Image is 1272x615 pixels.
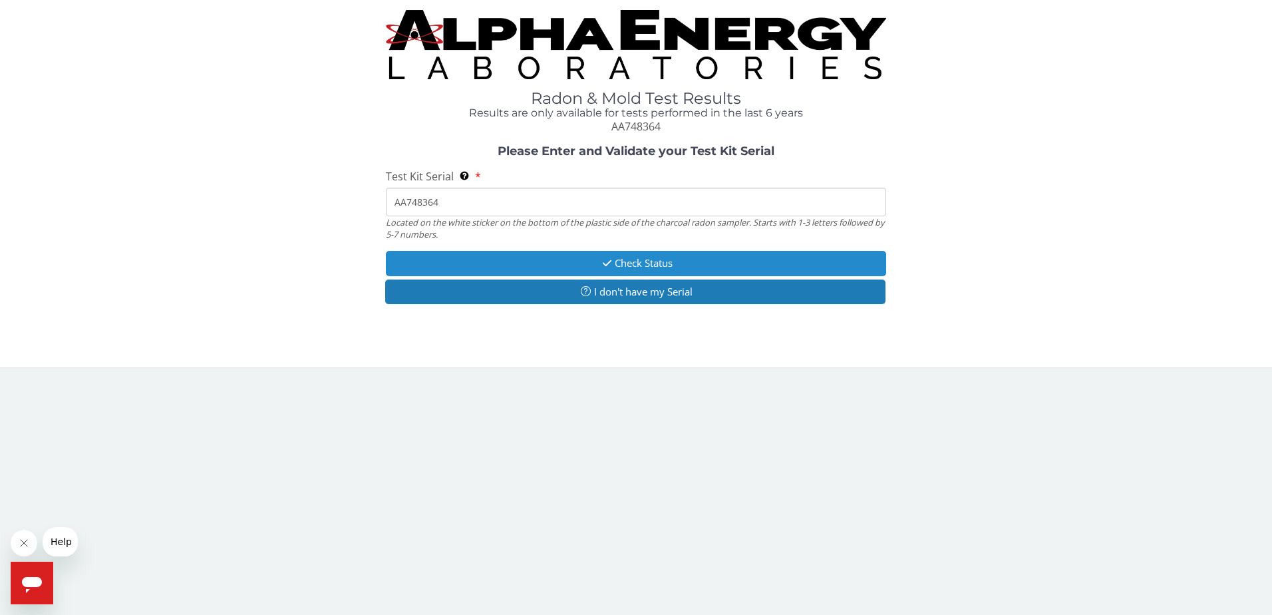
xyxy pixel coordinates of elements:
div: Located on the white sticker on the bottom of the plastic side of the charcoal radon sampler. Sta... [386,216,887,241]
button: Check Status [386,251,887,276]
span: AA748364 [611,119,661,134]
span: Test Kit Serial [386,169,454,184]
iframe: Button to launch messaging window [11,562,53,604]
strong: Please Enter and Validate your Test Kit Serial [498,144,774,158]
iframe: Close message [11,530,37,556]
h4: Results are only available for tests performed in the last 6 years [386,107,887,119]
iframe: Message from company [43,527,78,556]
img: TightCrop.jpg [386,10,887,79]
button: I don't have my Serial [385,280,886,304]
h1: Radon & Mold Test Results [386,90,887,107]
